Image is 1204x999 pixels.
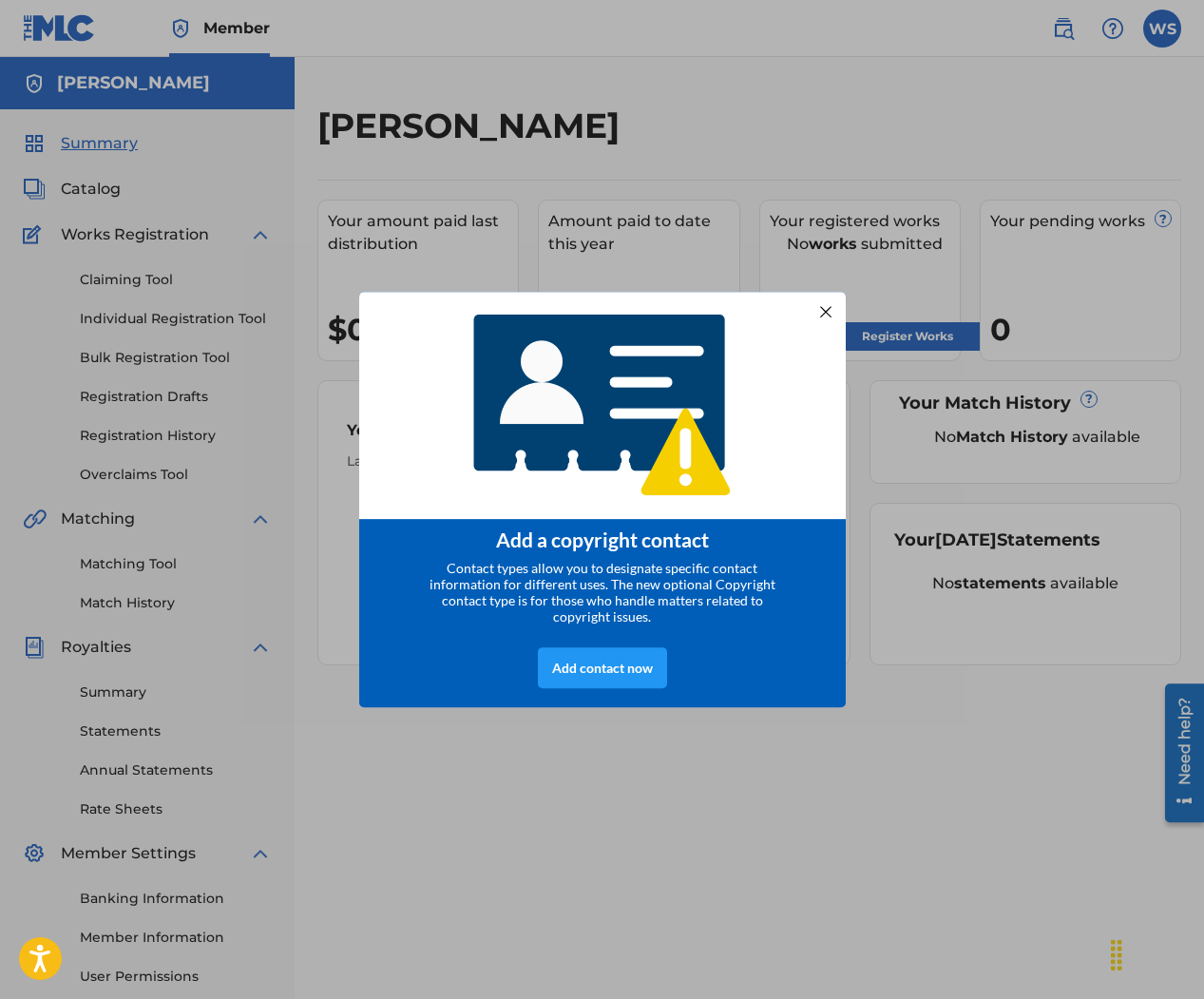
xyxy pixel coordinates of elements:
[383,528,822,551] div: Add a copyright contact
[461,300,744,510] img: 4768233920565408.png
[430,560,775,624] span: Contact types allow you to designate specific contact information for different uses. The new opt...
[538,647,667,688] div: Add contact now
[14,7,53,145] div: Open Resource Center
[359,292,846,708] div: entering modal
[21,21,47,108] div: Need help?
